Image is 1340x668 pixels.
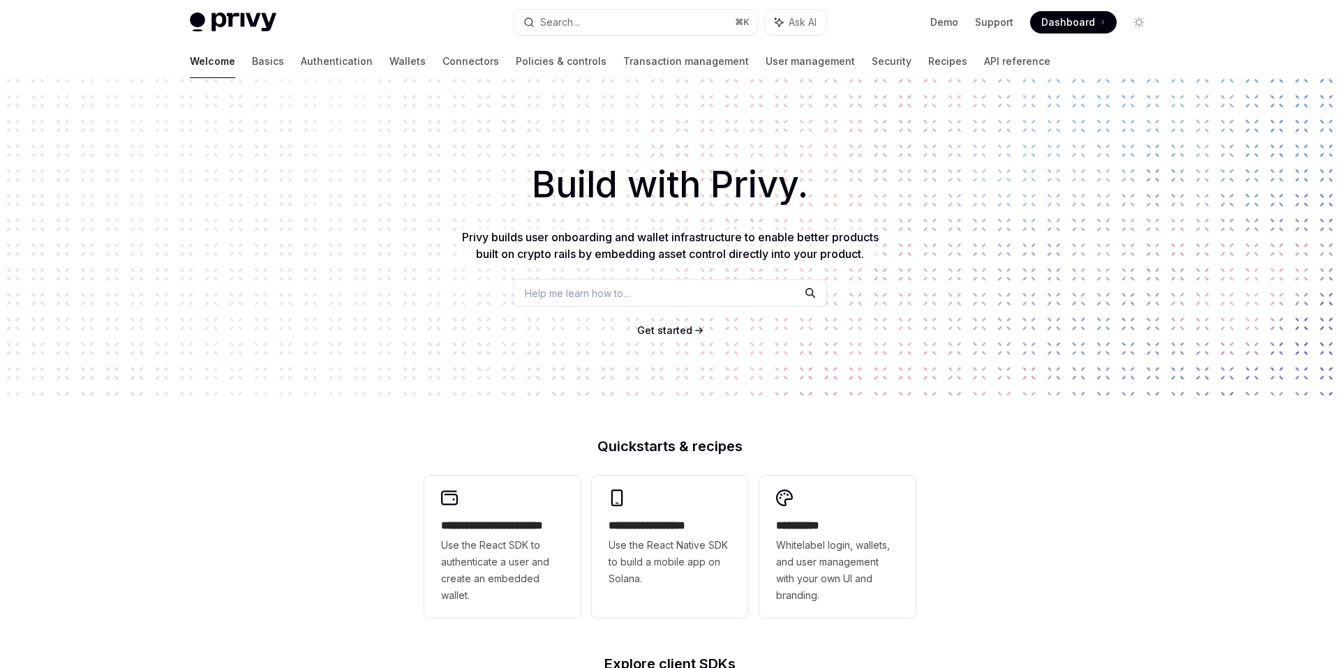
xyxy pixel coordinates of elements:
a: Policies & controls [516,45,606,78]
a: Wallets [389,45,426,78]
img: light logo [190,13,276,32]
a: Transaction management [623,45,749,78]
a: User management [766,45,855,78]
h2: Quickstarts & recipes [424,439,916,453]
a: Security [872,45,911,78]
button: Toggle dark mode [1128,11,1150,33]
a: Demo [930,15,958,29]
span: Dashboard [1041,15,1095,29]
button: Ask AI [765,10,826,35]
span: Help me learn how to… [525,286,631,301]
h1: Build with Privy. [22,158,1318,212]
a: Dashboard [1030,11,1117,33]
a: Basics [252,45,284,78]
a: **** *****Whitelabel login, wallets, and user management with your own UI and branding. [759,476,916,618]
a: API reference [984,45,1050,78]
span: ⌘ K [735,17,750,28]
span: Use the React SDK to authenticate a user and create an embedded wallet. [441,537,564,604]
div: Search... [540,14,579,31]
span: Get started [637,324,692,336]
a: Get started [637,324,692,337]
a: Authentication [301,45,373,78]
span: Ask AI [789,15,817,29]
button: Search...⌘K [514,10,758,35]
a: **** **** **** ***Use the React Native SDK to build a mobile app on Solana. [592,476,748,618]
span: Use the React Native SDK to build a mobile app on Solana. [609,537,731,587]
a: Connectors [442,45,499,78]
a: Support [975,15,1013,29]
span: Whitelabel login, wallets, and user management with your own UI and branding. [776,537,899,604]
span: Privy builds user onboarding and wallet infrastructure to enable better products built on crypto ... [462,230,879,261]
a: Recipes [928,45,967,78]
a: Welcome [190,45,235,78]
